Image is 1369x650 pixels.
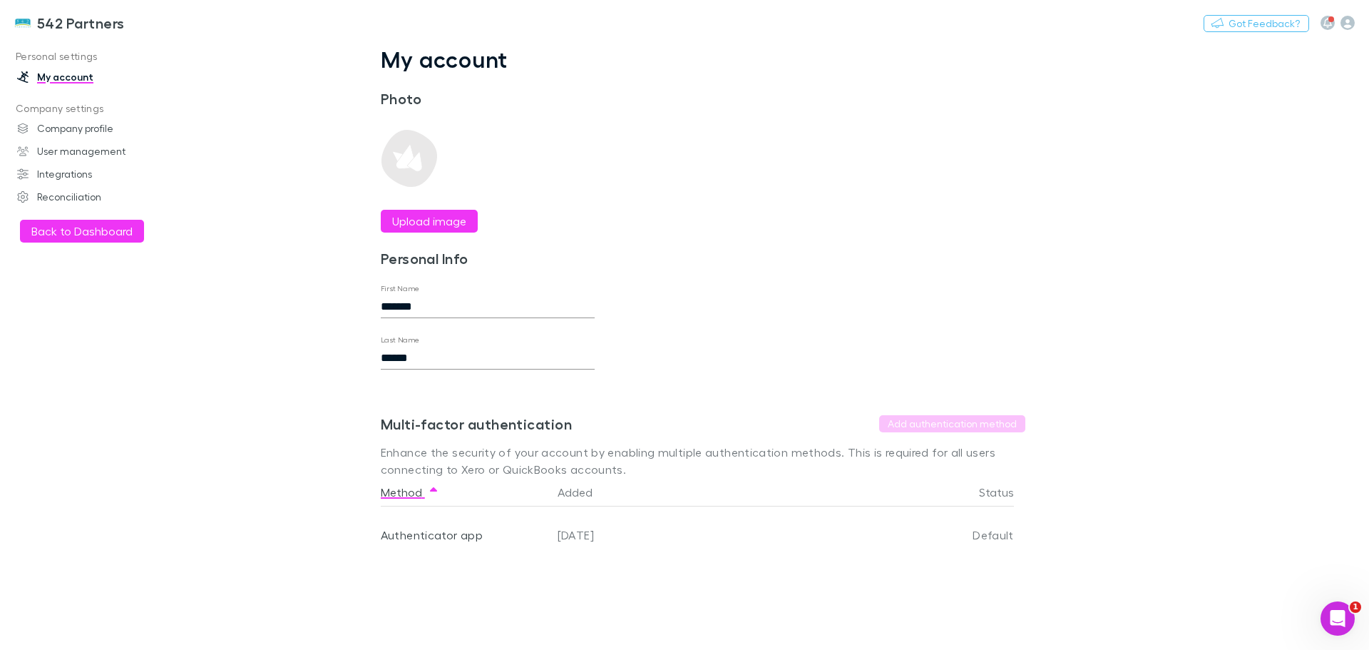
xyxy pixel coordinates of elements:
div: Authenticator app [381,507,546,564]
span: 1 [1350,601,1361,613]
div: Default [886,507,1014,564]
h3: Personal Info [381,250,595,267]
h3: Multi-factor authentication [381,415,572,432]
a: Company profile [3,117,193,140]
label: First Name [381,283,420,294]
a: My account [3,66,193,88]
img: Preview [381,130,438,187]
a: 542 Partners [6,6,133,40]
a: Integrations [3,163,193,186]
a: Reconciliation [3,186,193,208]
label: Upload image [392,213,466,230]
p: Enhance the security of your account by enabling multiple authentication methods. This is require... [381,444,1025,478]
a: User management [3,140,193,163]
button: Back to Dashboard [20,220,144,243]
h3: 542 Partners [37,14,125,31]
p: Personal settings [3,48,193,66]
button: Add authentication method [879,415,1025,432]
img: 542 Partners's Logo [14,14,31,31]
iframe: Intercom live chat [1321,601,1355,636]
h3: Photo [381,90,595,107]
button: Added [558,478,610,507]
button: Method [381,478,439,507]
button: Status [979,478,1031,507]
button: Upload image [381,210,478,233]
div: [DATE] [552,507,886,564]
label: Last Name [381,335,420,345]
button: Got Feedback? [1204,15,1309,32]
h1: My account [381,46,1025,73]
p: Company settings [3,100,193,118]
